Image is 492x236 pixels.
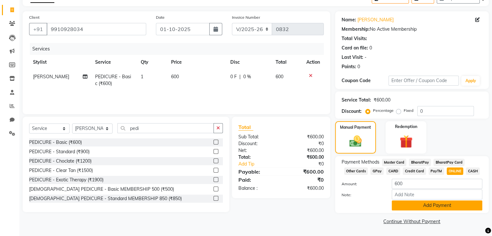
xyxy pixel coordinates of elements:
div: PEDICURE - Clear Tan (₹1500) [29,167,93,174]
span: Credit Card [403,167,426,175]
span: 0 F [230,73,237,80]
label: Redemption [395,124,417,130]
span: [PERSON_NAME] [33,74,69,80]
span: PayTM [429,167,444,175]
span: 0 % [243,73,251,80]
div: Discount: [342,108,362,115]
span: | [239,73,241,80]
span: CASH [466,167,480,175]
div: ₹0 [281,140,329,147]
label: Invoice Number [232,15,260,20]
div: ₹0 [289,161,328,167]
button: Add Payment [392,200,482,210]
span: ONLINE [447,167,464,175]
div: ₹600.00 [281,147,329,154]
div: Services [30,43,329,55]
label: Date [156,15,165,20]
span: 1 [141,74,143,80]
input: Add Note [392,189,482,199]
div: Sub Total: [234,134,281,140]
div: Last Visit: [342,54,363,61]
label: Client [29,15,39,20]
th: Disc [226,55,272,70]
span: Payment Methods [342,159,379,166]
input: Enter Offer / Coupon Code [388,76,459,86]
div: Membership: [342,26,370,33]
span: CARD [386,167,400,175]
div: Points: [342,63,356,70]
div: PEDICURE - Basic (₹600) [29,139,82,146]
input: Search by Name/Mobile/Email/Code [47,23,146,35]
div: Coupon Code [342,77,388,84]
div: ₹600.00 [281,185,329,192]
img: _gift.svg [396,134,417,150]
th: Action [302,55,324,70]
img: _cash.svg [345,134,366,148]
div: Balance : [234,185,281,192]
input: Search or Scan [117,123,214,133]
div: PEDICURE - Choclate (₹1200) [29,158,92,165]
button: +91 [29,23,47,35]
div: Name: [342,16,356,23]
label: Manual Payment [340,124,371,130]
div: Paid: [234,176,281,184]
div: Card on file: [342,45,368,51]
div: 0 [369,45,372,51]
th: Price [167,55,226,70]
div: ₹600.00 [281,154,329,161]
div: ₹600.00 [281,168,329,176]
span: Master Card [382,159,407,166]
div: 0 [357,63,360,70]
span: Total [238,124,253,131]
input: Amount [392,179,482,189]
div: Total: [234,154,281,161]
th: Service [91,55,137,70]
div: No Active Membership [342,26,482,33]
a: Continue Without Payment [336,218,487,225]
span: 600 [171,74,179,80]
div: Net: [234,147,281,154]
div: [DEMOGRAPHIC_DATA] PEDICURE - Basic MEMBERSHIP 500 (₹500) [29,186,174,193]
div: ₹0 [281,176,329,184]
div: PEDICURE - Standard (₹900) [29,148,90,155]
a: Add Tip [234,161,289,167]
span: 600 [276,74,283,80]
div: Total Visits: [342,35,367,42]
div: [DEMOGRAPHIC_DATA] PEDICURE - Standard MEMBERSHIP 850 (₹850) [29,195,182,202]
th: Qty [137,55,167,70]
label: Percentage [373,108,394,113]
th: Stylist [29,55,91,70]
span: Other Cards [344,167,368,175]
label: Fixed [404,108,413,113]
a: [PERSON_NAME] [357,16,394,23]
span: BharatPay [409,159,431,166]
div: ₹600.00 [281,134,329,140]
div: - [365,54,366,61]
label: Note: [337,192,387,198]
span: BharatPay Card [433,159,465,166]
div: Payable: [234,168,281,176]
span: GPay [370,167,384,175]
div: PEDICURE - Exotic Therapy (₹1900) [29,177,104,183]
button: Apply [461,76,480,86]
div: Service Total: [342,97,371,103]
th: Total [272,55,302,70]
div: ₹600.00 [374,97,390,103]
span: PEDICURE - Basic (₹600) [95,74,131,86]
label: Amount: [337,181,387,187]
div: Discount: [234,140,281,147]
